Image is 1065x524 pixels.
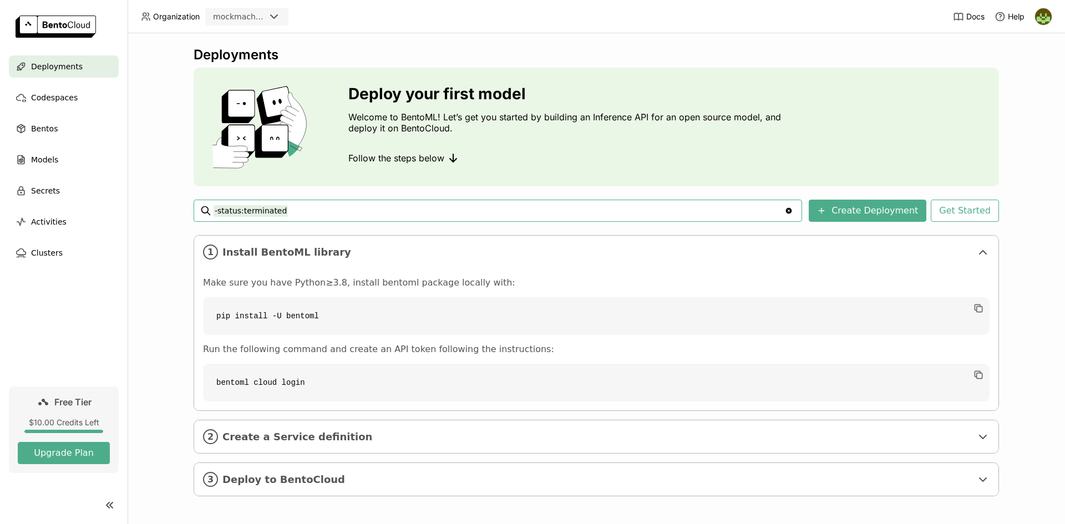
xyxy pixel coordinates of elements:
div: 3Deploy to BentoCloud [194,463,998,496]
a: Docs [953,11,985,22]
code: pip install -U bentoml [203,297,990,335]
i: 2 [203,429,218,444]
div: Help [995,11,1025,22]
span: Models [31,153,58,166]
p: Make sure you have Python≥3.8, install bentoml package locally with: [203,277,990,288]
a: Bentos [9,118,119,140]
div: Deployments [194,47,999,63]
div: mockmachine [213,11,265,22]
span: Install BentoML library [222,246,972,258]
img: logo [16,16,96,38]
p: Welcome to BentoML! Let’s get you started by building an Inference API for an open source model, ... [348,111,787,134]
div: 2Create a Service definition [194,420,998,453]
a: Free Tier$10.00 Credits LeftUpgrade Plan [9,386,119,473]
span: Organization [153,12,200,22]
span: Bentos [31,122,58,135]
a: Activities [9,211,119,233]
span: Help [1008,12,1025,22]
button: Create Deployment [809,200,926,222]
a: Secrets [9,180,119,202]
code: bentoml cloud login [203,364,990,401]
div: $10.00 Credits Left [18,418,110,428]
div: 1Install BentoML library [194,236,998,268]
span: Docs [966,12,985,22]
span: Create a Service definition [222,431,972,443]
span: Activities [31,215,67,228]
i: 3 [203,472,218,487]
img: Ahmed Mazrouh [1035,8,1052,25]
a: Deployments [9,55,119,78]
svg: Clear value [784,206,793,215]
h3: Deploy your first model [348,85,787,103]
span: Deploy to BentoCloud [222,474,972,486]
a: Models [9,149,119,171]
a: Clusters [9,242,119,264]
span: Follow the steps below [348,152,444,164]
span: Free Tier [54,396,92,408]
span: Codespaces [31,91,78,104]
i: 1 [203,245,218,260]
input: Search [214,202,784,220]
input: Selected mockmachine. [266,12,267,23]
span: Secrets [31,184,60,197]
img: cover onboarding [202,85,322,169]
p: Run the following command and create an API token following the instructions: [203,344,990,355]
button: Get Started [931,200,999,222]
button: Upgrade Plan [18,442,110,464]
span: Deployments [31,60,83,73]
span: Clusters [31,246,63,260]
a: Codespaces [9,87,119,109]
